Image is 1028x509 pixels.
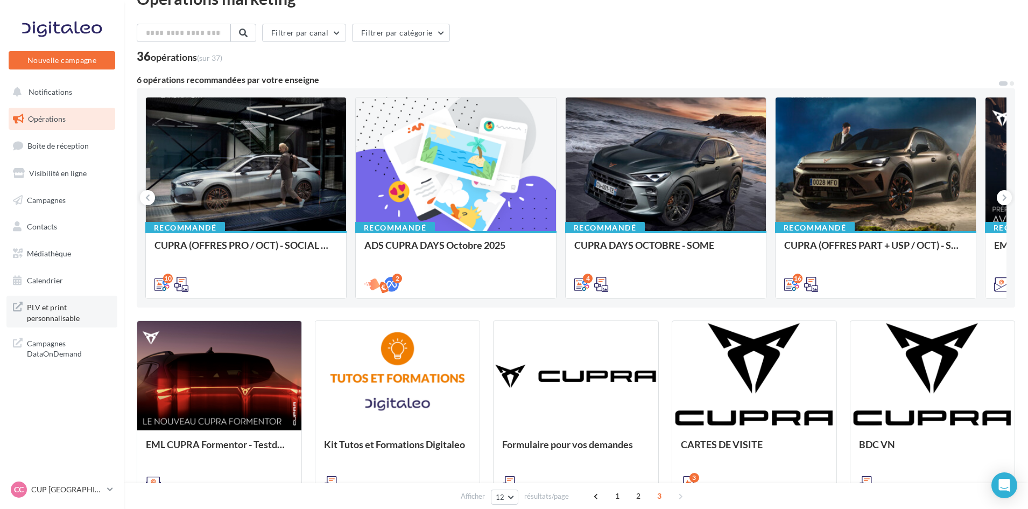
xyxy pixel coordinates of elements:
[163,274,173,283] div: 10
[6,296,117,327] a: PLV et print personnalisable
[151,52,222,62] div: opérations
[27,249,71,258] span: Médiathèque
[583,274,593,283] div: 4
[6,108,117,130] a: Opérations
[6,189,117,212] a: Campagnes
[775,222,855,234] div: Recommandé
[27,141,89,150] span: Boîte de réception
[524,491,569,501] span: résultats/page
[146,439,293,461] div: EML CUPRA Formentor - Testdrive
[352,24,450,42] button: Filtrer par catégorie
[651,487,668,505] span: 3
[6,332,117,364] a: Campagnes DataOnDemand
[9,479,115,500] a: CC CUP [GEOGRAPHIC_DATA]
[154,240,337,261] div: CUPRA (OFFRES PRO / OCT) - SOCIAL MEDIA
[27,300,111,323] span: PLV et print personnalisable
[689,473,699,483] div: 3
[6,134,117,157] a: Boîte de réception
[27,195,66,204] span: Campagnes
[9,51,115,69] button: Nouvelle campagne
[27,336,111,359] span: Campagnes DataOnDemand
[145,222,225,234] div: Recommandé
[197,53,222,62] span: (sur 37)
[14,484,24,495] span: CC
[6,215,117,238] a: Contacts
[565,222,645,234] div: Recommandé
[609,487,626,505] span: 1
[6,269,117,292] a: Calendrier
[137,75,998,84] div: 6 opérations recommandées par votre enseigne
[262,24,346,42] button: Filtrer par canal
[6,81,113,103] button: Notifications
[491,490,518,505] button: 12
[364,240,547,261] div: ADS CUPRA DAYS Octobre 2025
[28,114,66,123] span: Opérations
[392,274,402,283] div: 2
[355,222,435,234] div: Recommandé
[630,487,647,505] span: 2
[859,439,1006,461] div: BDC VN
[31,484,103,495] p: CUP [GEOGRAPHIC_DATA]
[29,169,87,178] span: Visibilité en ligne
[137,51,222,62] div: 36
[461,491,485,501] span: Afficher
[502,439,649,461] div: Formulaire pour vos demandes
[29,87,72,96] span: Notifications
[991,472,1017,498] div: Open Intercom Messenger
[27,276,63,285] span: Calendrier
[496,493,505,501] span: 12
[574,240,757,261] div: CUPRA DAYS OCTOBRE - SOME
[681,439,828,461] div: CARTES DE VISITE
[793,274,802,283] div: 16
[27,222,57,231] span: Contacts
[784,240,967,261] div: CUPRA (OFFRES PART + USP / OCT) - SOCIAL MEDIA
[324,439,471,461] div: Kit Tutos et Formations Digitaleo
[6,162,117,185] a: Visibilité en ligne
[6,242,117,265] a: Médiathèque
